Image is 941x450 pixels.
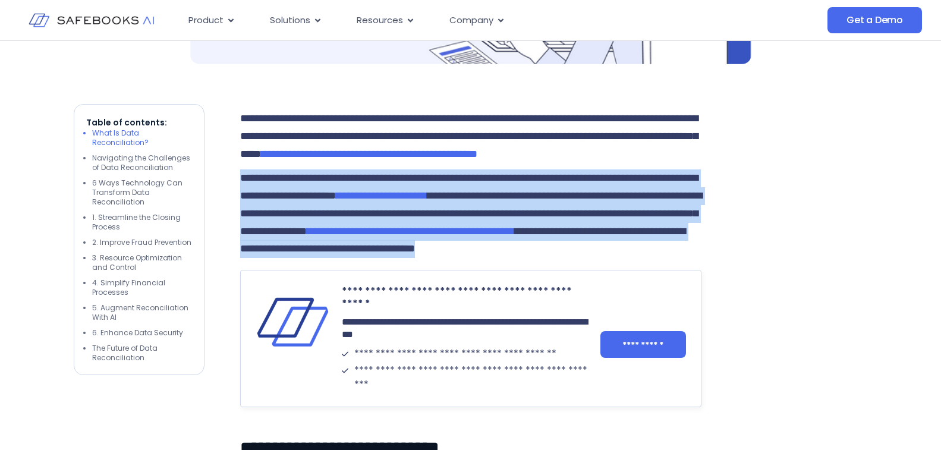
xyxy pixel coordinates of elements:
span: Resources [357,14,403,27]
li: 2. Improve Fraud Prevention [92,238,192,247]
p: Table of contents: [86,117,192,128]
nav: Menu [179,9,716,32]
li: Navigating the Challenges of Data Reconciliation [92,153,192,172]
span: Company [449,14,493,27]
li: 1. Streamline the Closing Process [92,213,192,232]
li: What Is Data Reconciliation? [92,128,192,147]
div: Menu Toggle [179,9,716,32]
span: Get a Demo [846,14,903,26]
li: 6. Enhance Data Security [92,328,192,338]
span: Product [188,14,224,27]
li: 5. Augment Reconciliation With AI [92,303,192,322]
li: 4. Simplify Financial Processes [92,278,192,297]
li: 3. Resource Optimization and Control [92,253,192,272]
span: Solutions [270,14,310,27]
li: The Future of Data Reconciliation [92,344,192,363]
a: Get a Demo [827,7,922,33]
li: 6 Ways Technology Can Transform Data Reconciliation [92,178,192,207]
